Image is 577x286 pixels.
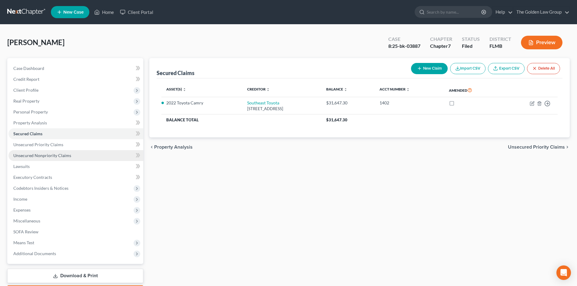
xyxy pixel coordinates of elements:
[326,87,347,91] a: Balance unfold_more
[556,265,571,280] div: Open Intercom Messenger
[13,175,52,180] span: Executory Contracts
[450,63,486,74] button: Import CSV
[13,229,38,234] span: SOFA Review
[13,207,31,212] span: Expenses
[430,43,452,50] div: Chapter
[13,240,34,245] span: Means Test
[13,251,56,256] span: Additional Documents
[388,36,420,43] div: Case
[406,88,410,91] i: unfold_more
[13,77,39,82] span: Credit Report
[8,128,143,139] a: Secured Claims
[13,142,63,147] span: Unsecured Priority Claims
[380,100,439,106] div: 1402
[489,36,511,43] div: District
[527,63,560,74] button: Delete All
[8,172,143,183] a: Executory Contracts
[161,114,321,125] th: Balance Total
[149,145,154,150] i: chevron_left
[266,88,270,91] i: unfold_more
[7,38,65,47] span: [PERSON_NAME]
[430,36,452,43] div: Chapter
[91,7,117,18] a: Home
[13,98,39,104] span: Real Property
[8,117,143,128] a: Property Analysis
[388,43,420,50] div: 8:25-bk-03887
[13,120,47,125] span: Property Analysis
[13,87,38,93] span: Client Profile
[183,88,186,91] i: unfold_more
[326,100,370,106] div: $31,647.30
[13,196,27,202] span: Income
[8,161,143,172] a: Lawsuits
[508,145,565,150] span: Unsecured Priority Claims
[8,139,143,150] a: Unsecured Priority Claims
[13,109,48,114] span: Personal Property
[13,131,42,136] span: Secured Claims
[411,63,448,74] button: New Claim
[488,63,525,74] a: Export CSV
[247,106,317,112] div: [STREET_ADDRESS]
[344,88,347,91] i: unfold_more
[166,87,186,91] a: Asset(s) unfold_more
[8,226,143,237] a: SOFA Review
[157,69,194,77] div: Secured Claims
[380,87,410,91] a: Acct Number unfold_more
[521,36,562,49] button: Preview
[13,164,30,169] span: Lawsuits
[247,87,270,91] a: Creditor unfold_more
[492,7,513,18] a: Help
[448,43,451,49] span: 7
[462,43,480,50] div: Filed
[63,10,84,15] span: New Case
[8,150,143,161] a: Unsecured Nonpriority Claims
[149,145,193,150] button: chevron_left Property Analysis
[8,63,143,74] a: Case Dashboard
[247,100,279,105] a: Southeast Toyota
[13,153,71,158] span: Unsecured Nonpriority Claims
[444,83,501,97] th: Amended
[154,145,193,150] span: Property Analysis
[489,43,511,50] div: FLMB
[117,7,156,18] a: Client Portal
[13,66,44,71] span: Case Dashboard
[462,36,480,43] div: Status
[565,145,570,150] i: chevron_right
[166,100,237,106] li: 2022 Toyota Camry
[13,218,40,223] span: Miscellaneous
[7,269,143,283] a: Download & Print
[508,145,570,150] button: Unsecured Priority Claims chevron_right
[13,186,68,191] span: Codebtors Insiders & Notices
[427,6,482,18] input: Search by name...
[8,74,143,85] a: Credit Report
[513,7,569,18] a: The Golden Law Group
[326,117,347,122] span: $31,647.30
